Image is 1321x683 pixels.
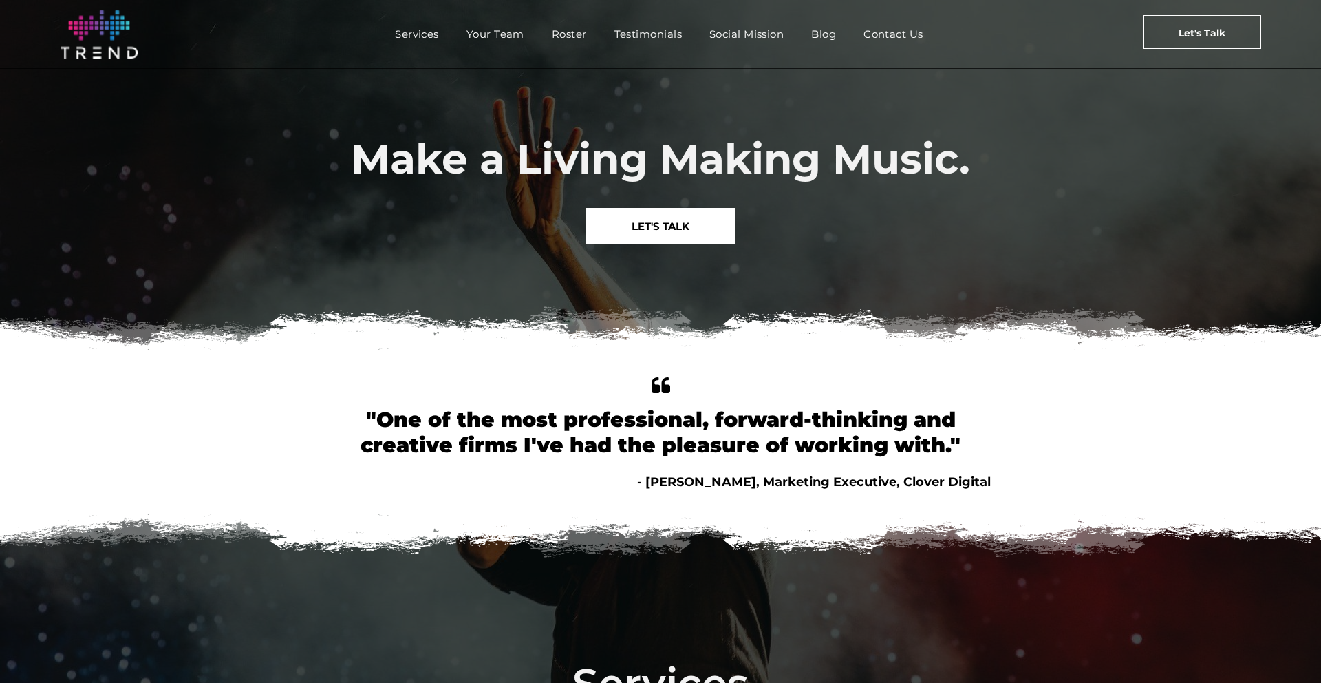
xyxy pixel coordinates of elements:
font: "One of the most professional, forward-thinking and creative firms I've had the pleasure of worki... [361,407,960,458]
a: Blog [797,24,850,44]
a: Your Team [453,24,538,44]
span: - [PERSON_NAME], Marketing Executive, Clover Digital [637,474,991,490]
img: logo [61,10,138,59]
a: Roster [538,24,601,44]
a: Social Mission [696,24,797,44]
a: LET'S TALK [586,208,735,244]
a: Contact Us [850,24,937,44]
a: Let's Talk [1143,15,1261,49]
span: Let's Talk [1179,16,1225,50]
a: Testimonials [601,24,696,44]
a: Services [381,24,453,44]
span: Make a Living Making Music. [351,134,970,184]
span: LET'S TALK [632,209,689,244]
